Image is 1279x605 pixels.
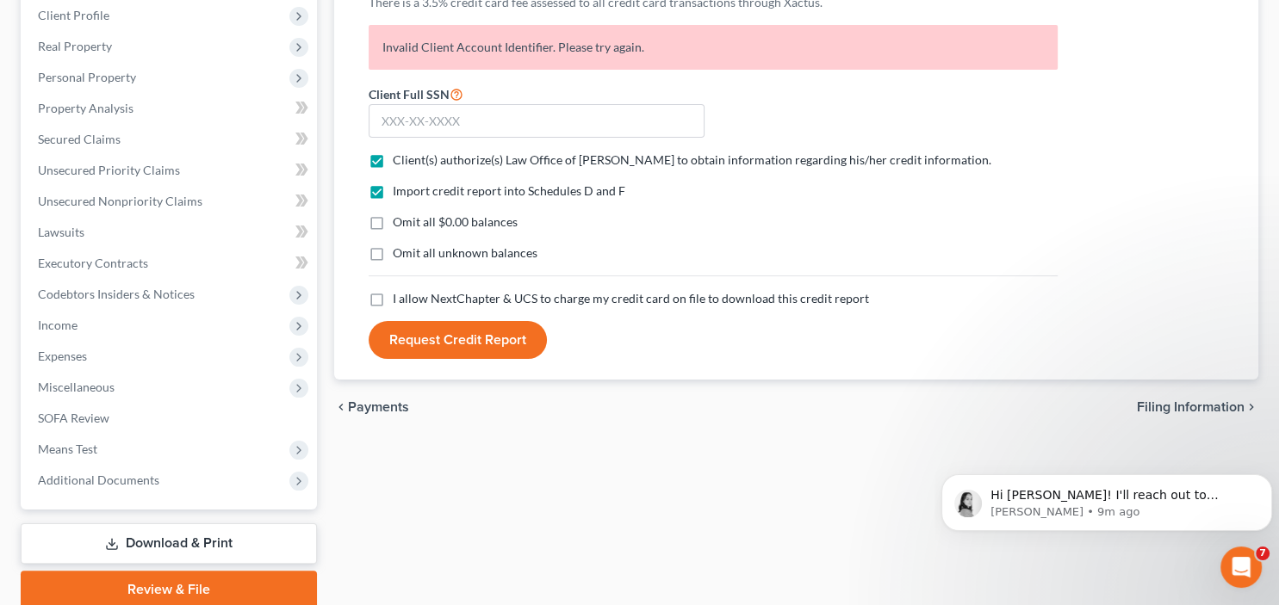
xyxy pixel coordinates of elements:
span: Client Full SSN [369,87,450,102]
span: Executory Contracts [38,256,148,270]
a: Secured Claims [24,124,317,155]
span: Additional Documents [38,472,159,487]
a: SOFA Review [24,403,317,434]
a: Lawsuits [24,217,317,248]
span: 7 [1256,546,1270,560]
span: Payments [348,400,409,414]
span: Real Property [38,39,112,53]
span: Omit all $0.00 balances [393,214,518,229]
span: Income [38,318,78,332]
span: Client Profile [38,8,109,22]
span: Client(s) authorize(s) Law Office of [PERSON_NAME] to obtain information regarding his/her credit... [393,152,991,167]
span: Means Test [38,441,97,456]
span: SOFA Review [38,411,109,425]
i: chevron_left [334,400,348,414]
i: chevron_right [1245,400,1258,414]
button: Filing Information chevron_right [1137,400,1258,414]
input: XXX-XX-XXXX [369,104,705,139]
span: Codebtors Insiders & Notices [38,287,195,301]
a: Download & Print [21,523,317,564]
span: Import credit report into Schedules D and F [393,183,625,198]
span: Expenses [38,349,87,363]
span: Property Analysis [38,101,133,115]
span: Unsecured Nonpriority Claims [38,194,202,208]
iframe: Intercom notifications message [934,438,1279,559]
a: Property Analysis [24,93,317,124]
span: Filing Information [1137,400,1245,414]
a: Unsecured Priority Claims [24,155,317,186]
a: Executory Contracts [24,248,317,279]
span: Omit all unknown balances [393,245,537,260]
button: Request Credit Report [369,321,547,359]
iframe: Intercom live chat [1220,546,1262,588]
span: Unsecured Priority Claims [38,163,180,177]
a: Unsecured Nonpriority Claims [24,186,317,217]
p: Invalid Client Account Identifier. Please try again. [369,25,1058,70]
span: Miscellaneous [38,380,115,394]
span: Personal Property [38,70,136,84]
button: chevron_left Payments [334,400,409,414]
span: Lawsuits [38,225,84,239]
span: I allow NextChapter & UCS to charge my credit card on file to download this credit report [393,291,869,306]
span: Secured Claims [38,132,121,146]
